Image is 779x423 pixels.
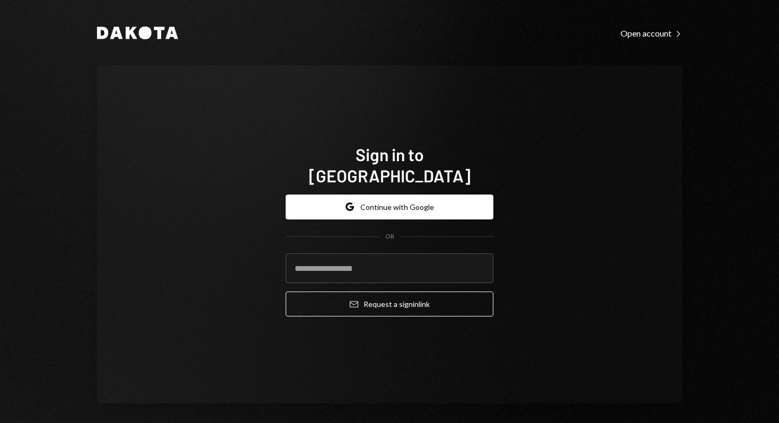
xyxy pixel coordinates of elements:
[621,27,682,39] a: Open account
[286,292,493,316] button: Request a signinlink
[385,232,394,241] div: OR
[286,195,493,219] button: Continue with Google
[286,144,493,186] h1: Sign in to [GEOGRAPHIC_DATA]
[621,28,682,39] div: Open account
